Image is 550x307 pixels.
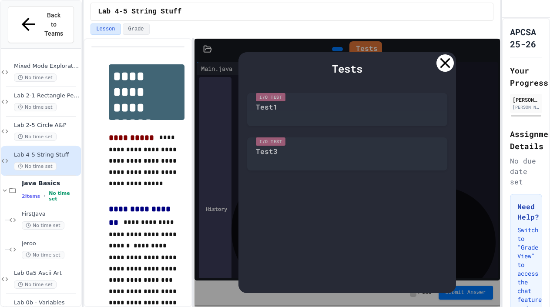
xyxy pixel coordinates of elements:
div: [PERSON_NAME] [513,96,540,103]
h3: Need Help? [517,201,535,222]
span: Back to Teams [44,11,64,38]
span: No time set [14,162,57,170]
span: Lab 2-1 Rectangle Perimeter [14,92,79,100]
div: [PERSON_NAME][EMAIL_ADDRESS][DOMAIN_NAME] [513,104,540,110]
span: Jeroo [22,240,79,247]
span: Java Basics [22,179,79,187]
button: Lesson [91,23,121,35]
span: 2 items [22,194,40,199]
div: No due date set [510,156,542,187]
span: Lab 0a5 Ascii Art [14,270,79,277]
button: Back to Teams [8,6,74,43]
span: No time set [14,133,57,141]
span: Lab 0b - Variables [14,299,79,307]
button: Grade [123,23,150,35]
span: No time set [14,280,57,289]
span: Lab 4-5 String Stuff [14,151,79,159]
span: No time set [14,73,57,82]
div: Tests [247,61,447,77]
span: • [44,193,45,200]
span: Lab 4-5 String Stuff [98,7,181,17]
span: Lab 2-5 Circle A&P [14,122,79,129]
span: No time set [22,221,64,230]
span: No time set [49,190,79,202]
span: FirstJava [22,210,79,218]
span: Mixed Mode Exploration [14,63,79,70]
h2: Your Progress [510,64,542,89]
h2: Assignment Details [510,128,542,152]
span: No time set [14,103,57,111]
h1: APCSA 25-26 [510,26,542,50]
span: No time set [22,251,64,259]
